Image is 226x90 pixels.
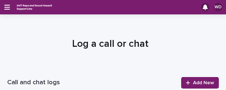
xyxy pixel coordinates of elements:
[193,80,214,85] span: Add New
[16,3,53,12] img: rhQMoQhaT3yELyF149Cw
[181,77,219,89] a: Add New
[214,3,222,12] div: WD
[7,78,177,87] h1: Call and chat logs
[7,37,213,51] h1: Log a call or chat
